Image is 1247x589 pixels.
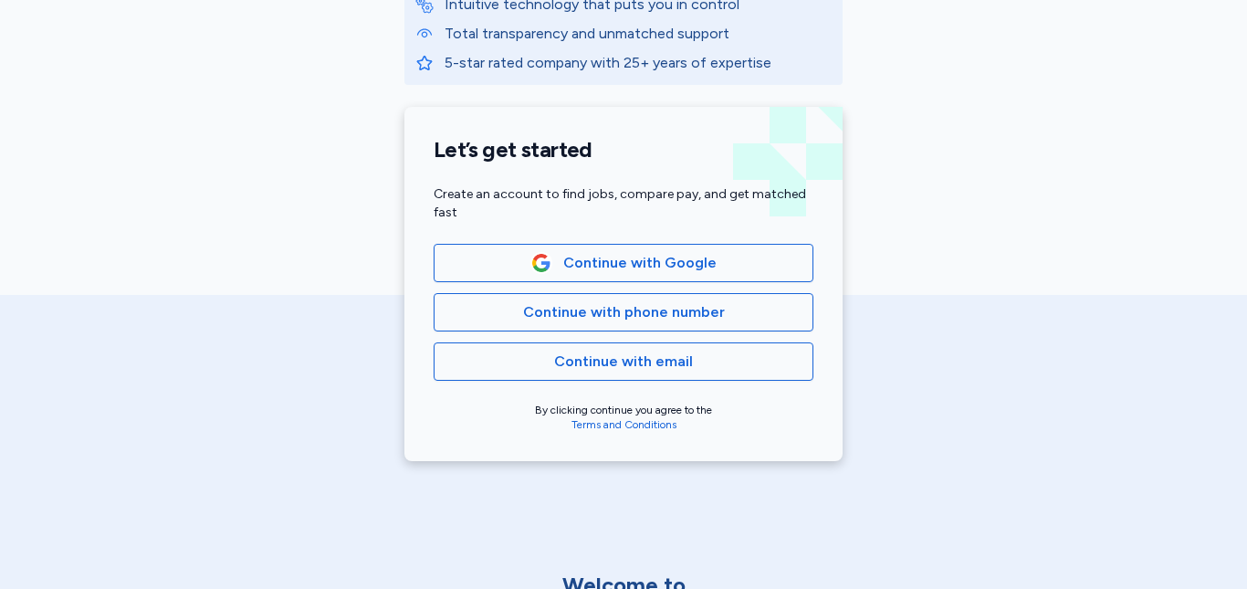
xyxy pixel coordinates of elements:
[563,252,717,274] span: Continue with Google
[434,244,813,282] button: Google LogoContinue with Google
[571,418,676,431] a: Terms and Conditions
[434,403,813,432] div: By clicking continue you agree to the
[523,301,725,323] span: Continue with phone number
[445,23,832,45] p: Total transparency and unmatched support
[434,293,813,331] button: Continue with phone number
[445,52,832,74] p: 5-star rated company with 25+ years of expertise
[531,253,551,273] img: Google Logo
[434,342,813,381] button: Continue with email
[434,185,813,222] div: Create an account to find jobs, compare pay, and get matched fast
[554,351,693,373] span: Continue with email
[434,136,813,163] h1: Let’s get started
